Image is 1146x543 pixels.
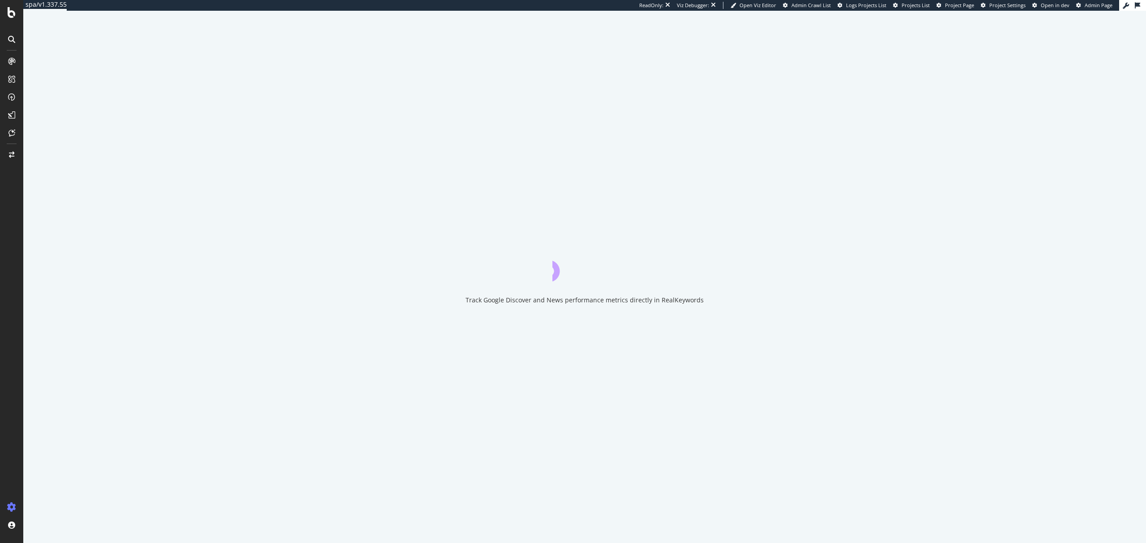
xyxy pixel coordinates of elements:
a: Admin Page [1076,2,1112,9]
a: Project Settings [981,2,1026,9]
span: Project Settings [989,2,1026,8]
span: Admin Page [1085,2,1112,8]
a: Logs Projects List [838,2,886,9]
div: animation [552,249,617,281]
span: Logs Projects List [846,2,886,8]
span: Project Page [945,2,974,8]
div: Track Google Discover and News performance metrics directly in RealKeywords [466,296,704,305]
a: Projects List [893,2,930,9]
span: Open Viz Editor [740,2,776,8]
span: Projects List [902,2,930,8]
a: Project Page [936,2,974,9]
a: Admin Crawl List [783,2,831,9]
div: ReadOnly: [639,2,663,9]
span: Admin Crawl List [791,2,831,8]
span: Open in dev [1041,2,1069,8]
div: Viz Debugger: [677,2,709,9]
a: Open in dev [1032,2,1069,9]
a: Open Viz Editor [731,2,776,9]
